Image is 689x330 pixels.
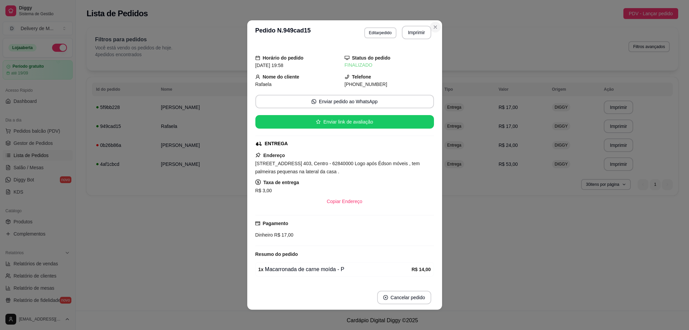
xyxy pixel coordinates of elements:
[263,74,299,80] strong: Nome do cliente
[316,119,321,124] span: star
[265,140,288,147] div: ENTREGA
[345,74,349,79] span: phone
[258,265,412,273] div: Macarronada de carne moída - P
[255,63,283,68] span: [DATE] 19:58
[255,26,311,39] h3: Pedido N. 949cad15
[377,291,431,304] button: close-circleCancelar pedido
[255,95,434,108] button: whats-appEnviar pedido ao WhatsApp
[412,267,431,272] strong: R$ 14,00
[255,115,434,129] button: starEnviar link de avaliação
[345,82,387,87] span: [PHONE_NUMBER]
[345,56,349,60] span: desktop
[255,221,260,226] span: credit-card
[383,295,388,300] span: close-circle
[255,56,260,60] span: calendar
[255,188,272,193] span: R$ 3,00
[263,153,285,158] strong: Endereço
[273,232,294,238] span: R$ 17,00
[255,82,272,87] span: Rafaela
[263,55,304,61] strong: Horário do pedido
[255,152,261,158] span: pushpin
[312,99,316,104] span: whats-app
[255,179,261,185] span: dollar
[430,22,441,32] button: Close
[255,161,420,174] span: [STREET_ADDRESS] 403, Centro - 62840000 Logo após Édson móveis , tem palmeiras pequenas na latera...
[263,180,299,185] strong: Taxa de entrega
[255,74,260,79] span: user
[255,251,298,257] strong: Resumo do pedido
[352,74,371,80] strong: Telefone
[321,195,368,208] button: Copiar Endereço
[255,232,273,238] span: Dinheiro
[263,221,288,226] strong: Pagamento
[364,27,396,38] button: Editarpedido
[352,55,391,61] strong: Status do pedido
[402,26,431,39] button: Imprimir
[258,267,264,272] strong: 1 x
[345,62,434,69] div: FINALIZADO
